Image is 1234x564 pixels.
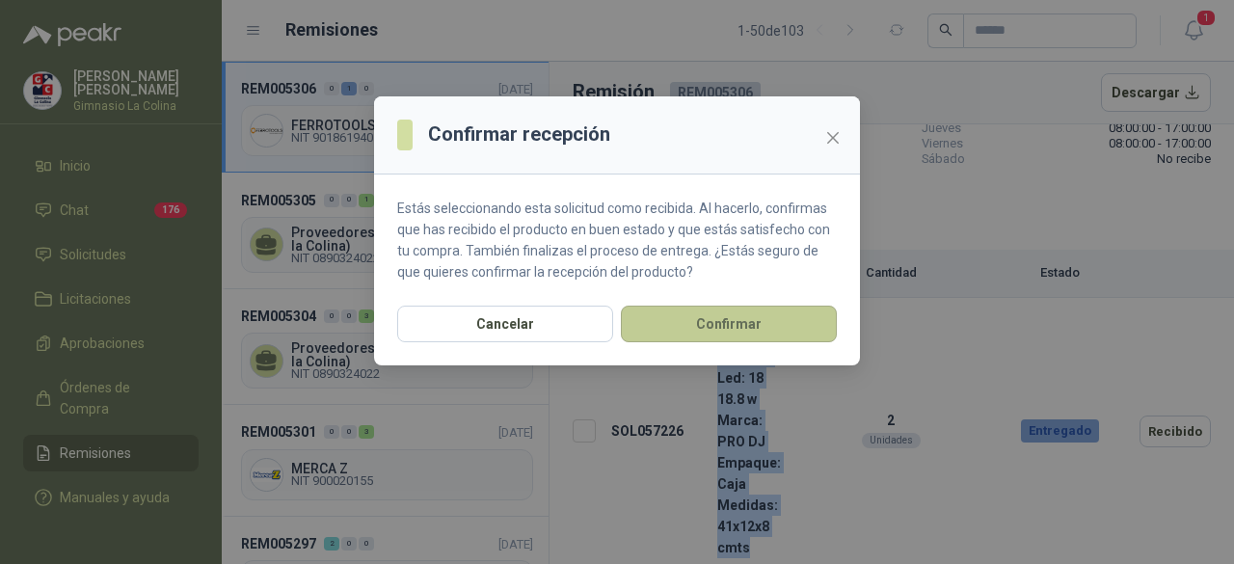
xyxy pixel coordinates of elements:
[397,198,837,282] p: Estás seleccionando esta solicitud como recibida. Al hacerlo, confirmas que has recibido el produ...
[621,306,837,342] button: Confirmar
[397,306,613,342] button: Cancelar
[825,130,841,146] span: close
[428,120,610,149] h3: Confirmar recepción
[818,122,848,153] button: Close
